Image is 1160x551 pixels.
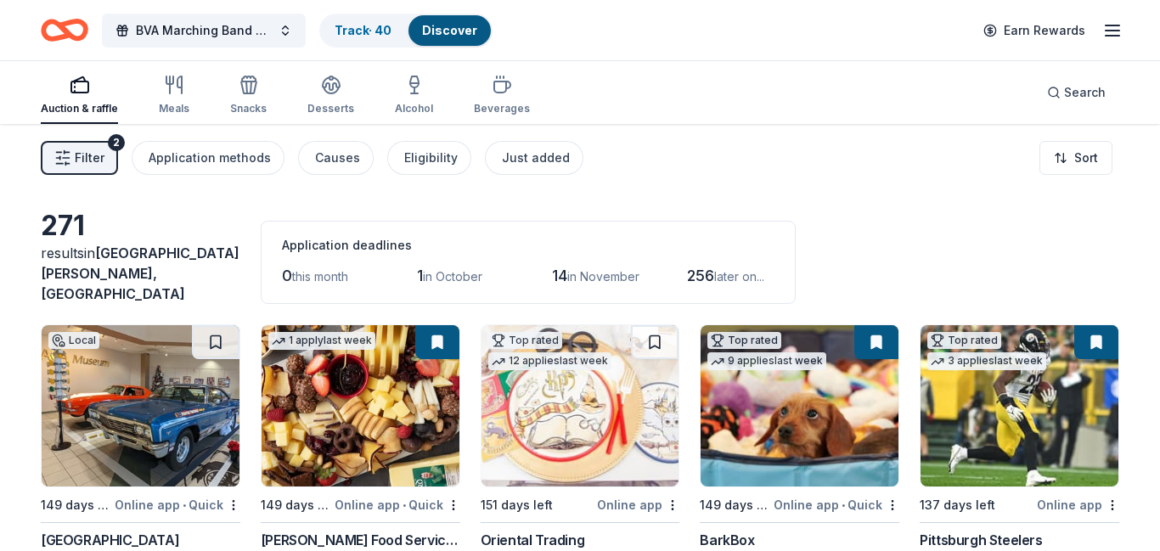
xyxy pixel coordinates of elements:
[230,68,267,124] button: Snacks
[774,494,899,515] div: Online app Quick
[307,68,354,124] button: Desserts
[481,325,679,486] img: Image for Oriental Trading
[481,495,553,515] div: 151 days left
[707,332,781,349] div: Top rated
[282,235,774,256] div: Application deadlines
[292,269,348,284] span: this month
[102,14,306,48] button: BVA Marching Band Purse Bash
[268,332,375,350] div: 1 apply last week
[41,102,118,115] div: Auction & raffle
[488,352,611,370] div: 12 applies last week
[307,102,354,115] div: Desserts
[41,243,240,304] div: results
[417,267,423,284] span: 1
[395,68,433,124] button: Alcohol
[700,530,754,550] div: BarkBox
[567,269,639,284] span: in November
[41,10,88,50] a: Home
[423,269,482,284] span: in October
[183,498,186,512] span: •
[41,530,179,550] div: [GEOGRAPHIC_DATA]
[921,325,1118,486] img: Image for Pittsburgh Steelers
[597,494,679,515] div: Online app
[149,148,271,168] div: Application methods
[927,352,1046,370] div: 3 applies last week
[230,102,267,115] div: Snacks
[973,15,1095,46] a: Earn Rewards
[474,102,530,115] div: Beverages
[282,267,292,284] span: 0
[136,20,272,41] span: BVA Marching Band Purse Bash
[41,141,118,175] button: Filter2
[687,267,714,284] span: 256
[319,14,493,48] button: Track· 40Discover
[1037,494,1119,515] div: Online app
[502,148,570,168] div: Just added
[115,494,240,515] div: Online app Quick
[108,134,125,151] div: 2
[1039,141,1112,175] button: Sort
[700,495,770,515] div: 149 days left
[41,245,239,302] span: in
[488,332,562,349] div: Top rated
[552,267,567,284] span: 14
[159,68,189,124] button: Meals
[262,325,459,486] img: Image for Gordon Food Service Store
[1074,148,1098,168] span: Sort
[335,494,460,515] div: Online app Quick
[920,530,1042,550] div: Pittsburgh Steelers
[159,102,189,115] div: Meals
[261,495,331,515] div: 149 days left
[1033,76,1119,110] button: Search
[422,23,477,37] a: Discover
[41,209,240,243] div: 271
[481,530,585,550] div: Oriental Trading
[920,495,995,515] div: 137 days left
[41,68,118,124] button: Auction & raffle
[395,102,433,115] div: Alcohol
[261,530,460,550] div: [PERSON_NAME] Food Service Store
[707,352,826,370] div: 9 applies last week
[701,325,898,486] img: Image for BarkBox
[41,245,239,302] span: [GEOGRAPHIC_DATA][PERSON_NAME], [GEOGRAPHIC_DATA]
[485,141,583,175] button: Just added
[41,495,111,515] div: 149 days left
[1064,82,1106,103] span: Search
[714,269,764,284] span: later on...
[75,148,104,168] span: Filter
[403,498,406,512] span: •
[387,141,471,175] button: Eligibility
[42,325,239,486] img: Image for AACA Museum
[404,148,458,168] div: Eligibility
[335,23,391,37] a: Track· 40
[842,498,845,512] span: •
[927,332,1001,349] div: Top rated
[48,332,99,349] div: Local
[132,141,284,175] button: Application methods
[474,68,530,124] button: Beverages
[315,148,360,168] div: Causes
[298,141,374,175] button: Causes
